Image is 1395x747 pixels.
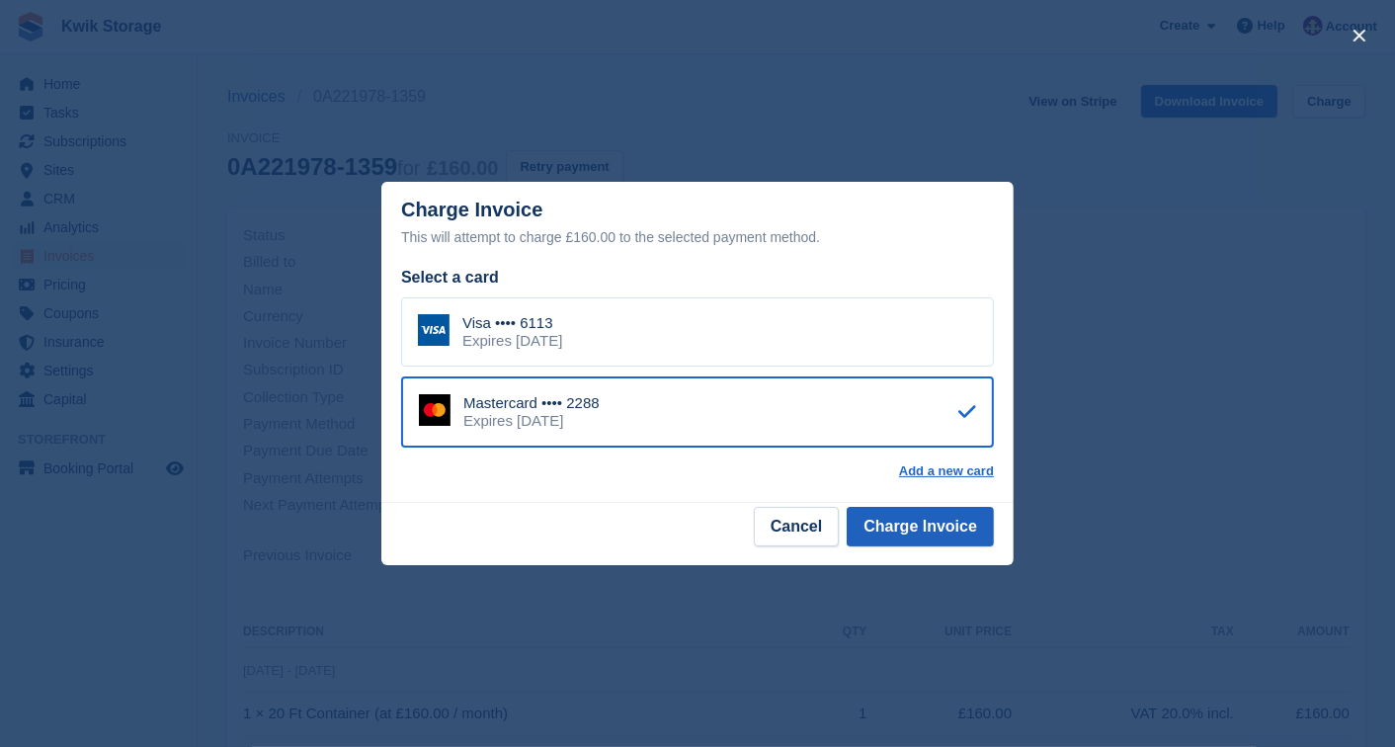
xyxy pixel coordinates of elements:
[754,507,839,546] button: Cancel
[462,332,562,350] div: Expires [DATE]
[401,266,994,290] div: Select a card
[463,394,600,412] div: Mastercard •••• 2288
[463,412,600,430] div: Expires [DATE]
[847,507,994,546] button: Charge Invoice
[419,394,451,426] img: Mastercard Logo
[418,314,450,346] img: Visa Logo
[899,463,994,479] a: Add a new card
[1344,20,1375,51] button: close
[462,314,562,332] div: Visa •••• 6113
[401,199,994,249] div: Charge Invoice
[401,225,994,249] div: This will attempt to charge £160.00 to the selected payment method.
